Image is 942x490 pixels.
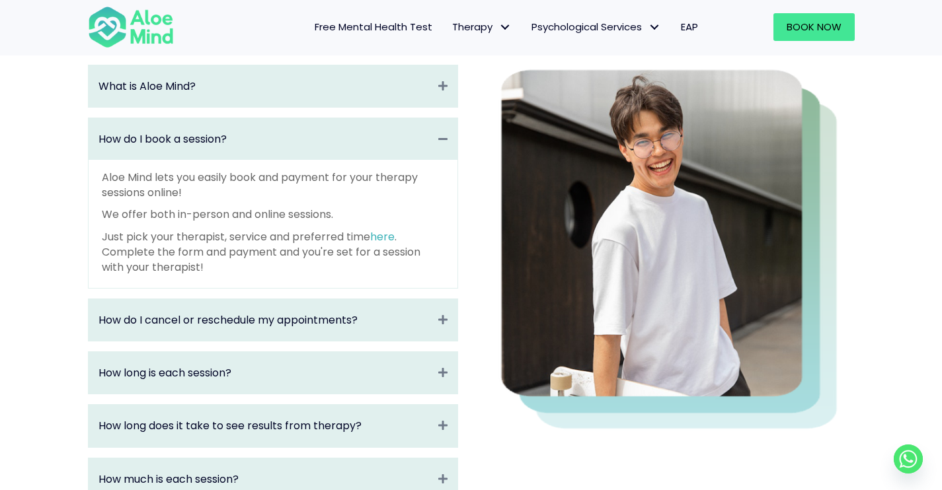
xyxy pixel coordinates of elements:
[438,418,448,433] i: Expand
[370,229,395,244] a: here
[98,365,432,380] a: How long is each session?
[191,13,708,41] nav: Menu
[438,472,448,487] i: Expand
[98,131,432,147] a: How do I book a session?
[98,472,432,487] a: How much is each session?
[438,79,448,94] i: Collapse
[681,20,698,34] span: EAP
[773,13,855,41] a: Book Now
[438,312,448,328] i: Expand
[102,170,444,200] p: Aloe Mind lets you easily book and payment for your therapy sessions online!
[102,207,444,222] p: We offer both in-person and online sessions.
[305,13,442,41] a: Free Mental Health Test
[787,20,842,34] span: Book Now
[671,13,708,41] a: EAP
[102,229,444,275] p: Just pick your therapist, service and preferred time . Complete the form and payment and you're s...
[645,18,664,37] span: Psychological Services: submenu
[98,312,432,328] a: How do I cancel or reschedule my appointments?
[496,18,515,37] span: Therapy: submenu
[88,5,174,49] img: Aloe mind Logo
[442,13,522,41] a: TherapyTherapy: submenu
[98,418,432,433] a: How long does it take to see results from therapy?
[531,20,661,34] span: Psychological Services
[452,20,512,34] span: Therapy
[438,131,448,147] i: Collapse
[98,79,432,94] a: What is Aloe Mind?
[485,65,855,435] img: happy asian boy
[522,13,671,41] a: Psychological ServicesPsychological Services: submenu
[438,365,448,380] i: Expand
[894,444,923,473] a: Whatsapp
[315,20,432,34] span: Free Mental Health Test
